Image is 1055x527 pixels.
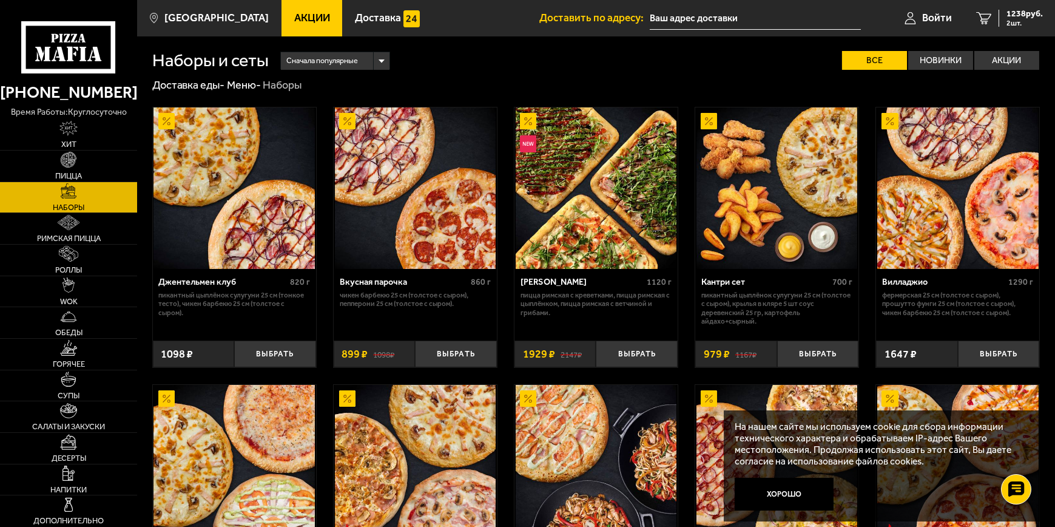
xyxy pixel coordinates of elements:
div: [PERSON_NAME] [521,277,644,287]
span: Десерты [52,454,86,462]
button: Выбрать [958,341,1040,367]
img: Акционный [158,390,175,407]
img: Акционный [339,113,356,129]
span: Доставить по адресу: [539,13,650,23]
img: Акционный [520,390,536,407]
div: Вкусная парочка [340,277,468,287]
span: Войти [922,13,952,23]
button: Выбрать [234,341,316,367]
img: Акционный [339,390,356,407]
img: 15daf4d41897b9f0e9f617042186c801.svg [403,10,420,27]
p: Пицца Римская с креветками, Пицца Римская с цыплёнком, Пицца Римская с ветчиной и грибами. [521,291,672,317]
img: Джентельмен клуб [153,107,314,268]
a: АкционныйНовинкаМама Миа [514,107,678,268]
span: 1098 ₽ [161,348,193,359]
span: 979 ₽ [704,348,730,359]
button: Выбрать [777,341,859,367]
img: Акционный [520,113,536,129]
span: 820 г [290,277,310,287]
img: Вкусная парочка [335,107,496,268]
img: Акционный [881,390,898,407]
span: Акции [294,13,330,23]
span: Римская пицца [37,234,101,242]
span: Салаты и закуски [32,423,105,430]
button: Хорошо [735,478,834,511]
p: Фермерская 25 см (толстое с сыром), Прошутто Фунги 25 см (толстое с сыром), Чикен Барбекю 25 см (... [882,291,1033,317]
img: Акционный [158,113,175,129]
s: 1098 ₽ [373,348,394,359]
img: Кантри сет [696,107,857,268]
span: 1290 г [1008,277,1033,287]
div: Вилладжио [882,277,1005,287]
span: [GEOGRAPHIC_DATA] [164,13,269,23]
button: Выбрать [596,341,678,367]
a: АкционныйВкусная парочка [334,107,497,268]
span: Дополнительно [33,517,104,525]
button: Выбрать [415,341,497,367]
span: Пицца [55,172,82,180]
span: Наборы [53,203,84,211]
p: Чикен Барбекю 25 см (толстое с сыром), Пепперони 25 см (толстое с сыром). [340,291,491,308]
div: Наборы [263,78,302,93]
input: Ваш адрес доставки [650,7,861,30]
span: 1238 руб. [1006,10,1043,18]
span: Горячее [53,360,85,368]
span: Хит [61,140,76,148]
img: Акционный [701,113,717,129]
img: Акционный [701,390,717,407]
span: 1120 г [647,277,672,287]
span: 2 шт. [1006,19,1043,27]
span: 1929 ₽ [523,348,555,359]
div: Джентельмен клуб [158,277,286,287]
a: Доставка еды- [152,78,225,92]
span: 700 г [832,277,852,287]
span: Напитки [50,486,87,494]
a: АкционныйДжентельмен клуб [153,107,316,268]
span: Супы [58,392,79,399]
span: Сначала популярные [286,50,358,71]
p: Пикантный цыплёнок сулугуни 25 см (тонкое тесто), Чикен Барбекю 25 см (толстое с сыром). [158,291,309,317]
span: 860 г [471,277,491,287]
a: АкционныйВилладжио [876,107,1039,268]
span: Доставка [355,13,401,23]
img: Вилладжио [877,107,1038,268]
h1: Наборы и сеты [152,52,269,69]
a: АкционныйКантри сет [695,107,858,268]
img: Новинка [520,135,536,152]
p: Пикантный цыплёнок сулугуни 25 см (толстое с сыром), крылья в кляре 5 шт соус деревенский 25 гр, ... [701,291,852,326]
label: Акции [974,51,1039,69]
a: Меню- [227,78,261,92]
span: Роллы [55,266,82,274]
s: 2147 ₽ [561,348,582,359]
p: На нашем сайте мы используем cookie для сбора информации технического характера и обрабатываем IP... [735,421,1022,467]
div: Кантри сет [701,277,829,287]
s: 1167 ₽ [735,348,757,359]
span: 1647 ₽ [885,348,917,359]
span: WOK [60,297,78,305]
span: 899 ₽ [342,348,368,359]
label: Новинки [908,51,973,69]
span: Обеды [55,328,83,336]
img: Акционный [881,113,898,129]
img: Мама Миа [516,107,676,268]
label: Все [842,51,907,69]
